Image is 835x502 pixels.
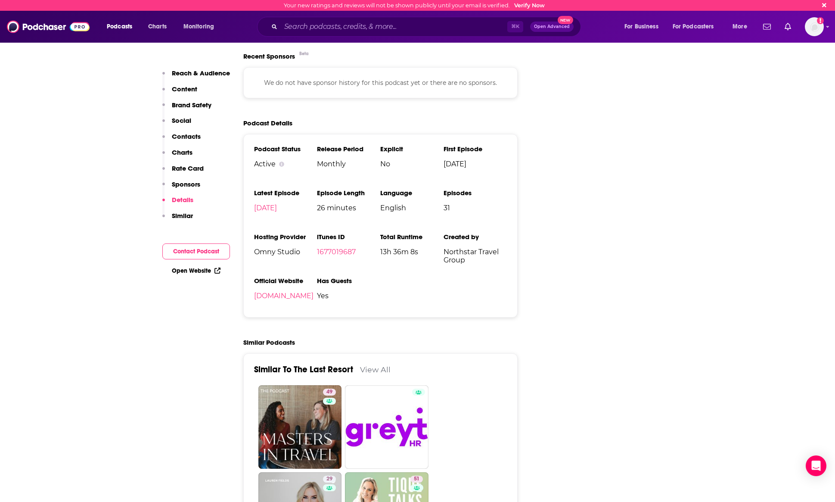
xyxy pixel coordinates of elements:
[243,338,295,346] h2: Similar Podcasts
[317,145,380,153] h3: Release Period
[805,17,824,36] img: User Profile
[410,476,423,483] a: 51
[299,51,309,56] div: Beta
[183,21,214,33] span: Monitoring
[326,388,332,396] span: 49
[317,160,380,168] span: Monthly
[172,116,191,125] p: Social
[317,292,380,300] span: Yes
[558,16,573,24] span: New
[444,248,507,264] span: Northstar Travel Group
[326,475,332,483] span: 29
[172,196,193,204] p: Details
[172,85,197,93] p: Content
[380,160,444,168] span: No
[254,78,507,87] p: We do not have sponsor history for this podcast yet or there are no sponsors.
[172,164,204,172] p: Rate Card
[177,20,225,34] button: open menu
[360,365,391,374] a: View All
[507,21,523,32] span: ⌘ K
[172,148,192,156] p: Charts
[254,145,317,153] h3: Podcast Status
[380,189,444,197] h3: Language
[162,243,230,259] button: Contact Podcast
[162,101,211,117] button: Brand Safety
[760,19,774,34] a: Show notifications dropdown
[805,17,824,36] button: Show profile menu
[444,145,507,153] h3: First Episode
[254,160,317,168] div: Active
[817,17,824,24] svg: Email not verified
[162,212,193,228] button: Similar
[317,277,380,285] h3: Has Guests
[254,248,317,256] span: Omny Studio
[673,21,714,33] span: For Podcasters
[162,180,200,196] button: Sponsors
[380,145,444,153] h3: Explicit
[172,101,211,109] p: Brand Safety
[172,180,200,188] p: Sponsors
[805,17,824,36] span: Logged in as atenbroek
[254,277,317,285] h3: Official Website
[162,116,191,132] button: Social
[781,19,795,34] a: Show notifications dropdown
[317,233,380,241] h3: iTunes ID
[514,2,545,9] a: Verify Now
[281,20,507,34] input: Search podcasts, credits, & more...
[258,385,342,469] a: 49
[172,69,230,77] p: Reach & Audience
[243,119,292,127] h2: Podcast Details
[534,25,570,29] span: Open Advanced
[444,204,507,212] span: 31
[444,189,507,197] h3: Episodes
[444,160,507,168] span: [DATE]
[667,20,726,34] button: open menu
[726,20,758,34] button: open menu
[254,189,317,197] h3: Latest Episode
[444,233,507,241] h3: Created by
[414,475,419,483] span: 51
[107,21,132,33] span: Podcasts
[806,455,826,476] div: Open Intercom Messenger
[162,148,192,164] button: Charts
[254,292,314,300] a: [DOMAIN_NAME]
[254,204,277,212] a: [DATE]
[254,233,317,241] h3: Hosting Provider
[172,212,193,220] p: Similar
[143,20,172,34] a: Charts
[323,389,336,396] a: 49
[733,21,747,33] span: More
[101,20,143,34] button: open menu
[243,52,295,60] span: Recent Sponsors
[7,19,90,35] img: Podchaser - Follow, Share and Rate Podcasts
[380,233,444,241] h3: Total Runtime
[624,21,658,33] span: For Business
[380,248,444,256] span: 13h 36m 8s
[618,20,669,34] button: open menu
[162,85,197,101] button: Content
[162,196,193,212] button: Details
[284,2,545,9] div: Your new ratings and reviews will not be shown publicly until your email is verified.
[380,204,444,212] span: English
[162,164,204,180] button: Rate Card
[172,267,220,274] a: Open Website
[162,69,230,85] button: Reach & Audience
[317,204,380,212] span: 26 minutes
[317,248,356,256] a: 1677019687
[148,21,167,33] span: Charts
[265,17,589,37] div: Search podcasts, credits, & more...
[317,189,380,197] h3: Episode Length
[162,132,201,148] button: Contacts
[172,132,201,140] p: Contacts
[254,364,353,375] a: Similar To The Last Resort
[530,22,574,32] button: Open AdvancedNew
[323,476,336,483] a: 29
